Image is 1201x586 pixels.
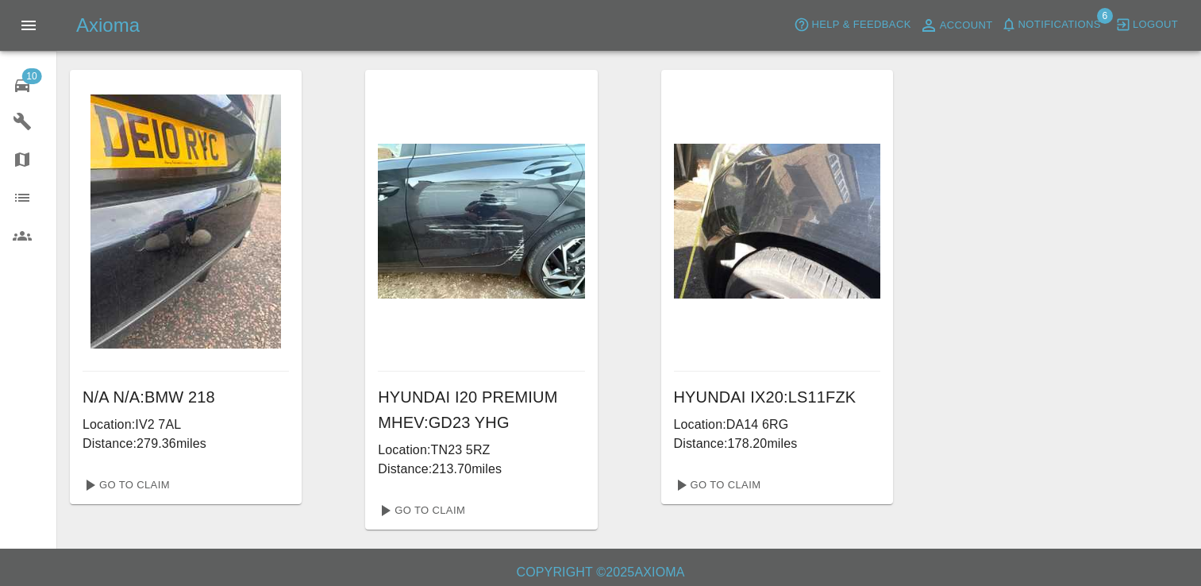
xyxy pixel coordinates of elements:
h5: Axioma [76,13,140,38]
p: Location: IV2 7AL [83,415,289,434]
p: Distance: 279.36 miles [83,434,289,453]
h6: N/A N/A : BMW 218 [83,384,289,410]
button: Notifications [997,13,1105,37]
span: Help & Feedback [811,16,910,34]
button: Help & Feedback [790,13,914,37]
span: Logout [1133,16,1178,34]
p: Location: DA14 6RG [674,415,880,434]
button: Logout [1111,13,1182,37]
a: Go To Claim [668,472,765,498]
p: Location: TN23 5RZ [378,441,584,460]
span: Notifications [1018,16,1101,34]
h6: HYUNDAI IX20 : LS11FZK [674,384,880,410]
h6: Copyright © 2025 Axioma [13,561,1188,584]
h6: HYUNDAI I20 PREMIUM MHEV : GD23 YHG [378,384,584,435]
button: Open drawer [10,6,48,44]
span: Account [940,17,993,35]
a: Go To Claim [76,472,174,498]
p: Distance: 178.20 miles [674,434,880,453]
a: Account [915,13,997,38]
a: Go To Claim [371,498,469,523]
span: 10 [21,68,41,84]
span: 6 [1097,8,1113,24]
p: Distance: 213.70 miles [378,460,584,479]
